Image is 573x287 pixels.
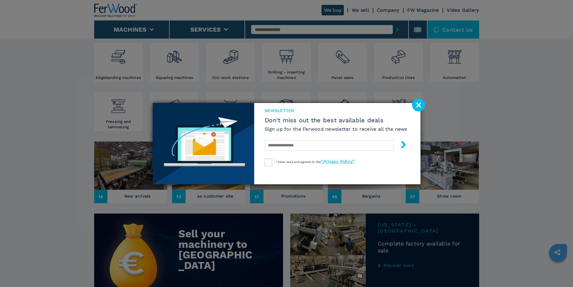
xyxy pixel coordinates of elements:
span: I have read and agreed to the [276,160,355,164]
span: Don't miss out the best available deals [265,117,407,124]
img: Newsletter image [153,103,254,184]
h6: Sign up for the Ferwood newsletter to receive all the news [265,126,407,133]
button: submit-button [394,139,407,153]
a: “Privacy Policy” [321,159,355,164]
span: newsletter [265,108,407,114]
